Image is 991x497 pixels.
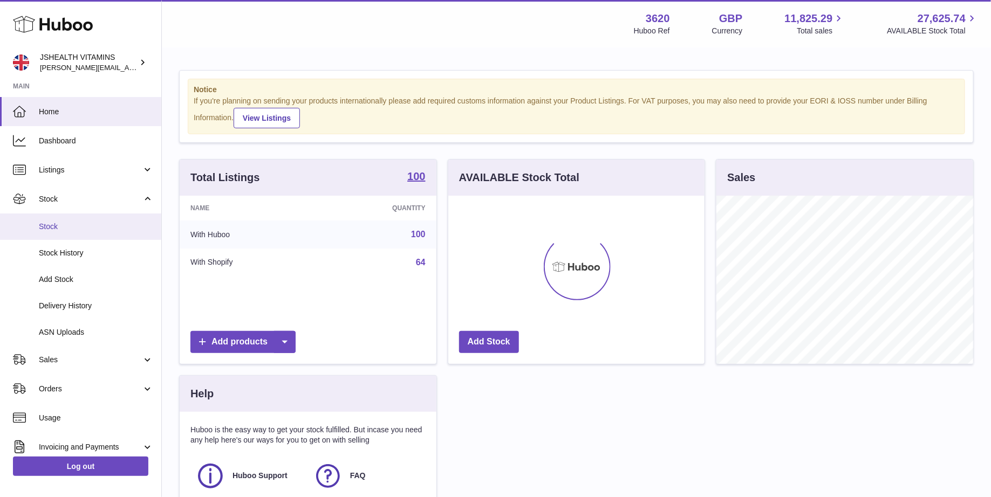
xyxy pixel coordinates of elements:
[797,26,845,36] span: Total sales
[646,11,670,26] strong: 3620
[634,26,670,36] div: Huboo Ref
[784,11,832,26] span: 11,825.29
[194,85,959,95] strong: Notice
[190,386,214,401] h3: Help
[407,171,425,184] a: 100
[39,107,153,117] span: Home
[39,165,142,175] span: Listings
[190,425,426,445] p: Huboo is the easy way to get your stock fulfilled. But incase you need any help here's our ways f...
[39,442,142,452] span: Invoicing and Payments
[411,230,426,239] a: 100
[887,11,978,36] a: 27,625.74 AVAILABLE Stock Total
[407,171,425,182] strong: 100
[459,331,519,353] a: Add Stock
[180,220,318,248] td: With Huboo
[39,355,142,365] span: Sales
[887,26,978,36] span: AVAILABLE Stock Total
[39,194,142,204] span: Stock
[459,170,579,185] h3: AVAILABLE Stock Total
[233,471,288,481] span: Huboo Support
[313,461,420,491] a: FAQ
[190,170,260,185] h3: Total Listings
[39,301,153,311] span: Delivery History
[13,457,148,476] a: Log out
[39,327,153,337] span: ASN Uploads
[40,63,216,72] span: [PERSON_NAME][EMAIL_ADDRESS][DOMAIN_NAME]
[196,461,303,491] a: Huboo Support
[350,471,366,481] span: FAQ
[13,54,29,71] img: francesca@jshealthvitamins.com
[39,136,153,146] span: Dashboard
[39,248,153,258] span: Stock History
[194,96,959,128] div: If you're planning on sending your products internationally please add required customs informati...
[39,384,142,394] span: Orders
[318,196,436,220] th: Quantity
[784,11,845,36] a: 11,825.29 Total sales
[416,258,426,267] a: 64
[727,170,755,185] h3: Sales
[719,11,742,26] strong: GBP
[180,248,318,277] td: With Shopify
[234,108,300,128] a: View Listings
[712,26,743,36] div: Currency
[190,331,296,353] a: Add products
[180,196,318,220] th: Name
[39,413,153,423] span: Usage
[40,52,137,73] div: JSHEALTH VITAMINS
[918,11,966,26] span: 27,625.74
[39,222,153,232] span: Stock
[39,274,153,285] span: Add Stock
